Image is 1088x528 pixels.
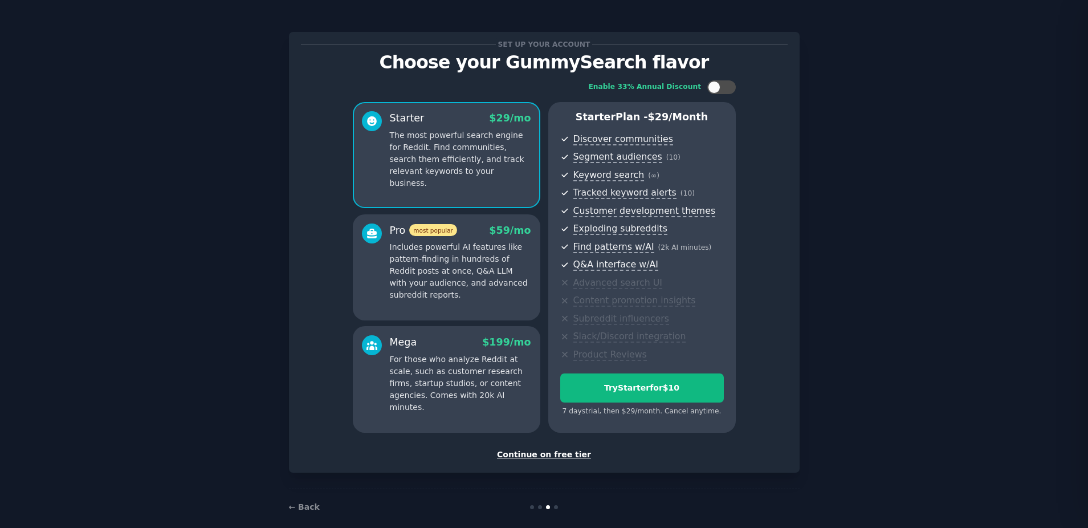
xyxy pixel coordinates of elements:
[666,153,680,161] span: ( 10 )
[489,225,531,236] span: $ 59 /mo
[648,111,708,123] span: $ 29 /month
[680,189,695,197] span: ( 10 )
[390,241,531,301] p: Includes powerful AI features like pattern-finding in hundreds of Reddit posts at once, Q&A LLM w...
[648,172,659,180] span: ( ∞ )
[573,205,716,217] span: Customer development themes
[573,349,647,361] span: Product Reviews
[390,224,457,238] div: Pro
[301,449,788,461] div: Continue on free tier
[573,259,658,271] span: Q&A interface w/AI
[573,133,673,145] span: Discover communities
[573,187,677,199] span: Tracked keyword alerts
[573,277,662,289] span: Advanced search UI
[573,151,662,163] span: Segment audiences
[560,110,724,124] p: Starter Plan -
[489,112,531,124] span: $ 29 /mo
[573,241,654,253] span: Find patterns w/AI
[573,223,667,235] span: Exploding subreddits
[560,373,724,403] button: TryStarterfor$10
[573,313,669,325] span: Subreddit influencers
[289,502,320,511] a: ← Back
[658,243,712,251] span: ( 2k AI minutes )
[560,407,724,417] div: 7 days trial, then $ 29 /month . Cancel anytime.
[390,354,531,413] p: For those who analyze Reddit at scale, such as customer research firms, startup studios, or conte...
[390,129,531,189] p: The most powerful search engine for Reddit. Find communities, search them efficiently, and track ...
[390,335,417,350] div: Mega
[482,336,531,348] span: $ 199 /mo
[589,82,702,92] div: Enable 33% Annual Discount
[409,224,457,236] span: most popular
[561,382,723,394] div: Try Starter for $10
[573,295,696,307] span: Content promotion insights
[496,38,592,50] span: Set up your account
[573,331,686,343] span: Slack/Discord integration
[390,111,425,125] div: Starter
[573,169,645,181] span: Keyword search
[301,52,788,72] p: Choose your GummySearch flavor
